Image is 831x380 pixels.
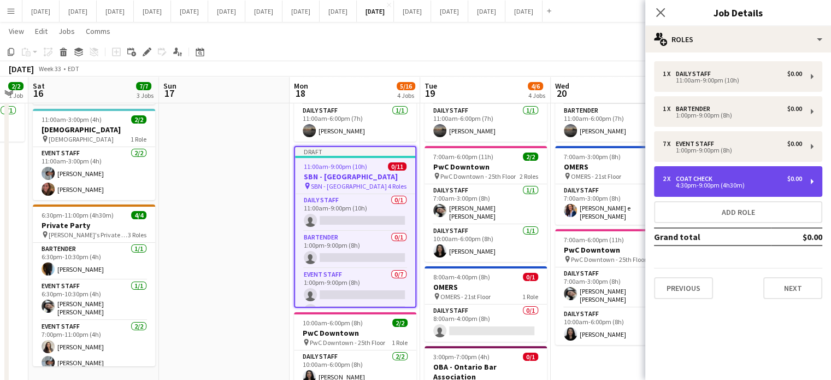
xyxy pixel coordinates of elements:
[8,82,23,90] span: 2/2
[555,245,677,255] h3: PwC Downtown
[425,81,437,91] span: Tue
[320,1,357,22] button: [DATE]
[571,255,646,264] span: PwC Downtown - 25th Floor
[128,231,146,239] span: 3 Roles
[60,1,97,22] button: [DATE]
[303,319,363,327] span: 10:00am-6:00pm (8h)
[425,184,547,225] app-card-role: Daily Staff1/17:00am-3:00pm (8h)[PERSON_NAME] [PERSON_NAME]
[208,1,245,22] button: [DATE]
[49,135,114,143] span: [DEMOGRAPHIC_DATA]
[425,146,547,262] app-job-card: 7:00am-6:00pm (11h)2/2PwC Downtown PwC Downtown - 25th Floor2 RolesDaily Staff1/17:00am-3:00pm (8...
[388,182,406,190] span: 4 Roles
[771,228,822,245] td: $0.00
[134,1,171,22] button: [DATE]
[295,231,415,268] app-card-role: Bartender0/11:00pm-9:00pm (8h)
[425,305,547,342] app-card-role: Daily Staff0/18:00am-4:00pm (8h)
[33,204,155,366] app-job-card: 6:30pm-11:00pm (4h30m)4/4Private Party [PERSON_NAME]'s Private Party3 RolesBartender1/16:30pm-10:...
[397,91,415,100] div: 4 Jobs
[425,162,547,172] h3: PwC Downtown
[9,91,23,100] div: 1 Job
[33,109,155,200] app-job-card: 11:00am-3:00pm (4h)2/2[DEMOGRAPHIC_DATA] [DEMOGRAPHIC_DATA]1 RoleEvent Staff2/211:00am-3:00pm (4h...
[68,65,79,73] div: EDT
[663,78,802,83] div: 11:00am-9:00pm (10h)
[9,26,24,36] span: View
[304,162,367,171] span: 11:00am-9:00pm (10h)
[555,104,677,142] app-card-role: Bartender1/111:00am-6:00pm (7h)[PERSON_NAME]
[425,266,547,342] app-job-card: 8:00am-4:00pm (8h)0/1OMERS OMERS - 21st Floor1 RoleDaily Staff0/18:00am-4:00pm (8h)
[528,82,543,90] span: 4/6
[131,115,146,124] span: 2/2
[787,140,802,148] div: $0.00
[295,194,415,231] app-card-role: Daily Staff0/111:00am-9:00pm (10h)
[33,243,155,280] app-card-role: Bartender1/16:30pm-10:30pm (4h)[PERSON_NAME]
[787,70,802,78] div: $0.00
[54,24,79,38] a: Jobs
[292,87,308,100] span: 18
[654,228,771,245] td: Grand total
[294,146,416,308] app-job-card: Draft11:00am-9:00pm (10h)0/11SBN - [GEOGRAPHIC_DATA] SBN - [GEOGRAPHIC_DATA]4 RolesDaily Staff0/1...
[311,182,387,190] span: SBN - [GEOGRAPHIC_DATA]
[42,115,102,124] span: 11:00am-3:00pm (4h)
[663,175,676,183] div: 2 x
[423,87,437,100] span: 19
[522,293,538,301] span: 1 Role
[86,26,110,36] span: Comms
[294,328,416,338] h3: PwC Downtown
[555,229,677,345] app-job-card: 7:00am-6:00pm (11h)2/2PwC Downtown PwC Downtown - 25th Floor2 RolesDaily Staff1/17:00am-3:00pm (8...
[663,140,676,148] div: 7 x
[440,293,491,301] span: OMERS - 21st Floor
[392,319,408,327] span: 2/2
[33,220,155,230] h3: Private Party
[555,162,677,172] h3: OMERS
[9,63,34,74] div: [DATE]
[523,153,538,161] span: 2/2
[295,147,415,156] div: Draft
[468,1,505,22] button: [DATE]
[394,1,431,22] button: [DATE]
[433,273,490,281] span: 8:00am-4:00pm (8h)
[49,231,128,239] span: [PERSON_NAME]'s Private Party
[131,135,146,143] span: 1 Role
[645,26,831,52] div: Roles
[171,1,208,22] button: [DATE]
[523,273,538,281] span: 0/1
[431,1,468,22] button: [DATE]
[654,201,822,223] button: Add role
[388,162,406,171] span: 0/11
[58,26,75,36] span: Jobs
[676,175,717,183] div: Coat Check
[433,153,493,161] span: 7:00am-6:00pm (11h)
[33,280,155,320] app-card-role: Event Staff1/16:30pm-10:30pm (4h)[PERSON_NAME] [PERSON_NAME]
[663,148,802,153] div: 1:00pm-9:00pm (8h)
[136,82,151,90] span: 7/7
[523,353,538,361] span: 0/1
[433,353,490,361] span: 3:00pm-7:00pm (4h)
[31,24,52,38] a: Edit
[553,87,569,100] span: 20
[555,146,677,225] app-job-card: 7:00am-3:00pm (8h)1/1OMERS OMERS - 21st Floor1 RoleDaily Staff1/17:00am-3:00pm (8h)[PERSON_NAME] ...
[42,211,114,219] span: 6:30pm-11:00pm (4h30m)
[33,147,155,200] app-card-role: Event Staff2/211:00am-3:00pm (4h)[PERSON_NAME][PERSON_NAME]
[294,104,416,142] app-card-role: Daily Staff1/111:00am-6:00pm (7h)[PERSON_NAME]
[787,175,802,183] div: $0.00
[654,277,713,299] button: Previous
[676,70,715,78] div: Daily Staff
[787,105,802,113] div: $0.00
[162,87,176,100] span: 17
[397,82,415,90] span: 5/16
[425,104,547,142] app-card-role: Daily Staff1/111:00am-6:00pm (7h)[PERSON_NAME]
[645,5,831,20] h3: Job Details
[245,1,282,22] button: [DATE]
[310,338,385,347] span: PwC Downtown - 25th Floor
[663,183,802,188] div: 4:30pm-9:00pm (4h30m)
[22,1,60,22] button: [DATE]
[555,267,677,308] app-card-role: Daily Staff1/17:00am-3:00pm (8h)[PERSON_NAME] [PERSON_NAME]
[36,65,63,73] span: Week 33
[425,282,547,292] h3: OMERS
[440,172,516,180] span: PwC Downtown - 25th Floor
[392,338,408,347] span: 1 Role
